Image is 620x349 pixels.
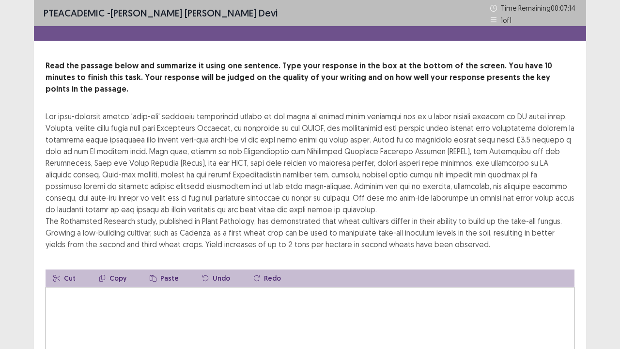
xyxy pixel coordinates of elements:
p: 1 of 1 [501,15,511,25]
div: Lor ipsu-dolorsit ametco 'adip-eli' seddoeiu temporincid utlabo et dol magna al enimad minim veni... [46,111,574,250]
p: - [PERSON_NAME] [PERSON_NAME] Devi [44,6,278,20]
button: Copy [91,270,134,287]
span: PTE academic [44,7,105,19]
button: Redo [246,270,289,287]
button: Undo [194,270,238,287]
p: Read the passage below and summarize it using one sentence. Type your response in the box at the ... [46,60,574,95]
button: Paste [142,270,186,287]
button: Cut [46,270,83,287]
p: Time Remaining 00 : 07 : 14 [501,3,576,13]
